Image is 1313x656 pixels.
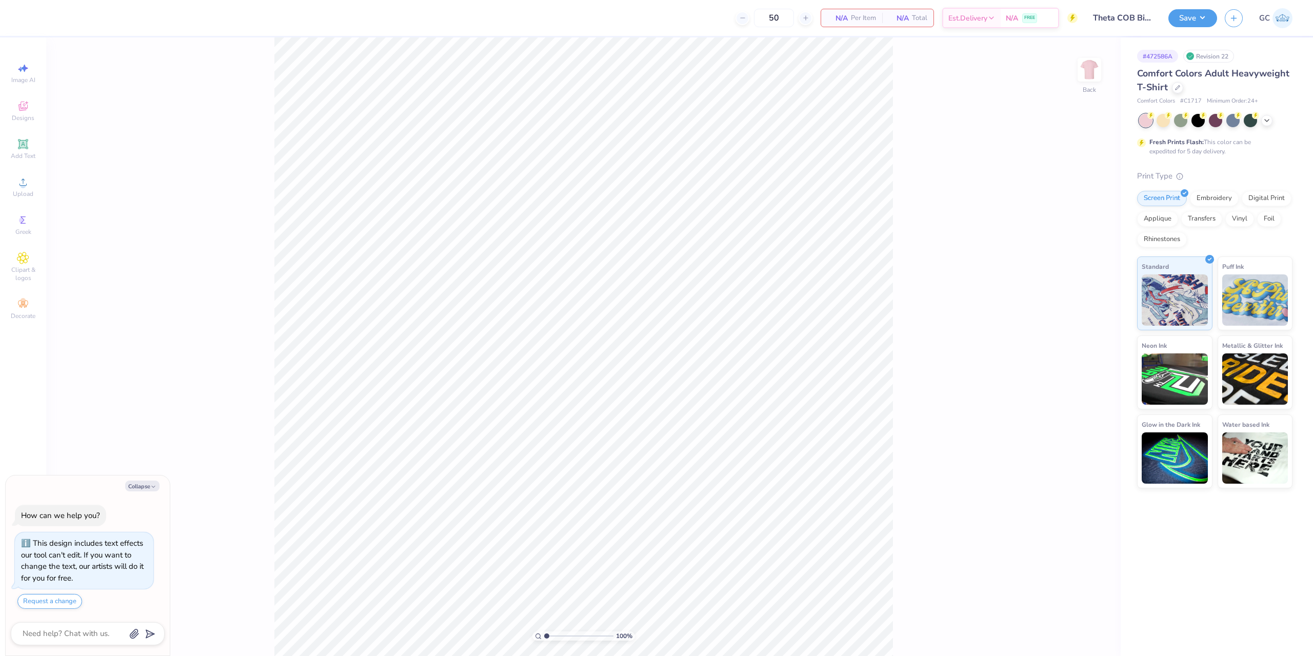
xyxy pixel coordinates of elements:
img: Metallic & Glitter Ink [1222,353,1288,405]
span: Metallic & Glitter Ink [1222,340,1283,351]
span: Designs [12,114,34,122]
span: N/A [1006,13,1018,24]
div: Vinyl [1225,211,1254,227]
strong: Fresh Prints Flash: [1149,138,1204,146]
span: Comfort Colors [1137,97,1175,106]
button: Request a change [17,594,82,609]
span: Clipart & logos [5,266,41,282]
span: Est. Delivery [948,13,987,24]
span: Greek [15,228,31,236]
span: Upload [13,190,33,198]
span: Standard [1142,261,1169,272]
img: Neon Ink [1142,353,1208,405]
div: Screen Print [1137,191,1187,206]
img: Back [1079,59,1100,80]
span: Neon Ink [1142,340,1167,351]
span: Water based Ink [1222,419,1269,430]
span: FREE [1024,14,1035,22]
span: Image AI [11,76,35,84]
span: Minimum Order: 24 + [1207,97,1258,106]
button: Save [1168,9,1217,27]
span: # C1717 [1180,97,1202,106]
input: – – [754,9,794,27]
div: This color can be expedited for 5 day delivery. [1149,137,1276,156]
div: Rhinestones [1137,232,1187,247]
div: Embroidery [1190,191,1239,206]
div: Revision 22 [1183,50,1234,63]
div: Digital Print [1242,191,1291,206]
span: 100 % [616,631,632,641]
div: Print Type [1137,170,1292,182]
span: Glow in the Dark Ink [1142,419,1200,430]
div: Foil [1257,211,1281,227]
a: GC [1259,8,1292,28]
div: Applique [1137,211,1178,227]
span: Puff Ink [1222,261,1244,272]
img: Water based Ink [1222,432,1288,484]
span: Decorate [11,312,35,320]
img: Standard [1142,274,1208,326]
img: Puff Ink [1222,274,1288,326]
span: GC [1259,12,1270,24]
span: Add Text [11,152,35,160]
img: Gerard Christopher Trorres [1272,8,1292,28]
div: This design includes text effects our tool can't edit. If you want to change the text, our artist... [21,538,144,583]
div: Back [1083,85,1096,94]
span: Total [912,13,927,24]
button: Collapse [125,481,160,491]
input: Untitled Design [1085,8,1161,28]
img: Glow in the Dark Ink [1142,432,1208,484]
span: N/A [827,13,848,24]
span: Comfort Colors Adult Heavyweight T-Shirt [1137,67,1289,93]
span: N/A [888,13,909,24]
div: Transfers [1181,211,1222,227]
div: # 472586A [1137,50,1178,63]
div: How can we help you? [21,510,100,521]
span: Per Item [851,13,876,24]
